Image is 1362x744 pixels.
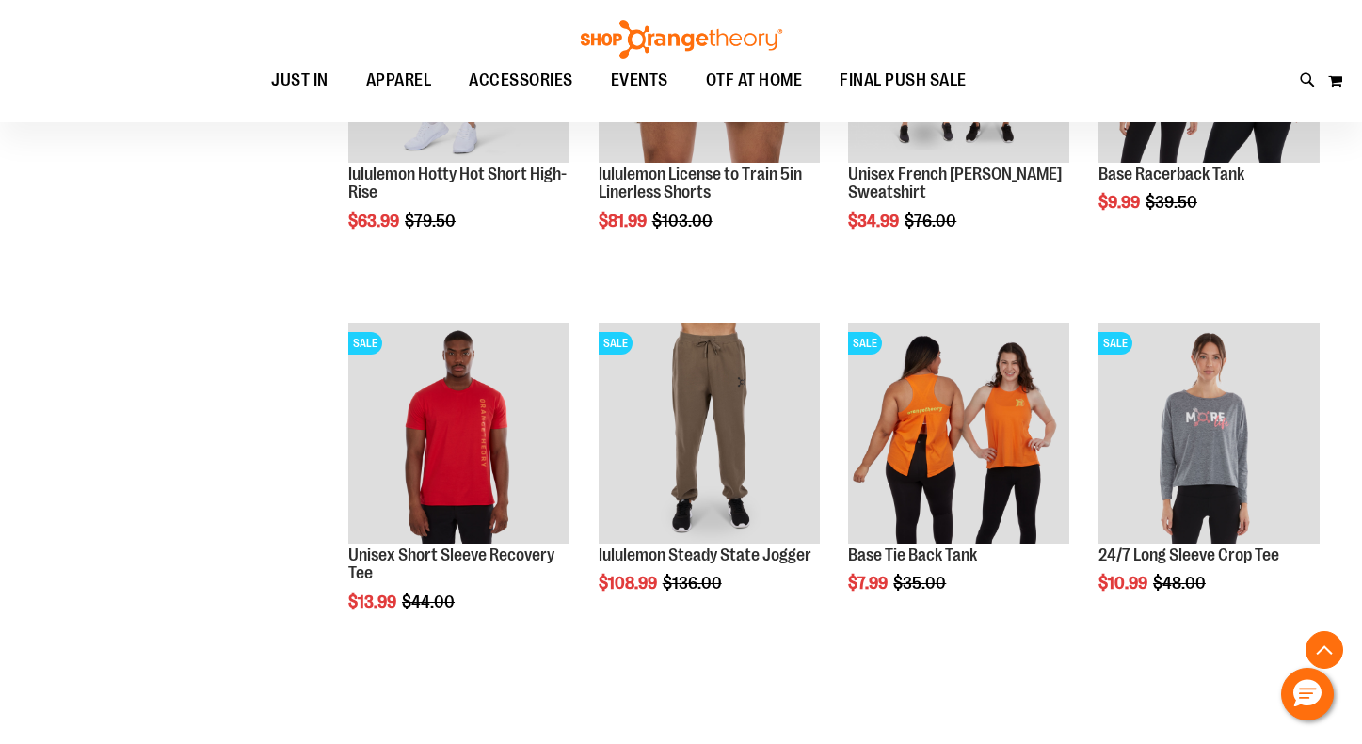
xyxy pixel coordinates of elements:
div: product [339,313,579,660]
a: Unisex Short Sleeve Recovery Tee [348,546,554,583]
span: $9.99 [1098,193,1143,212]
a: Base Racerback Tank [1098,165,1244,183]
a: Unisex French [PERSON_NAME] Sweatshirt [848,165,1062,202]
a: lululemon Steady State JoggerSALE [599,323,820,546]
span: $63.99 [348,212,402,230]
a: FINAL PUSH SALE [821,59,985,102]
div: product [839,313,1079,641]
span: $108.99 [599,574,660,593]
a: ACCESSORIES [450,59,592,103]
span: $76.00 [905,212,959,230]
a: lululemon Steady State Jogger [599,546,811,564]
span: $136.00 [663,574,725,593]
span: EVENTS [611,59,668,102]
span: SALE [599,332,633,355]
a: APPAREL [347,59,451,103]
a: 24/7 Long Sleeve Crop Tee [1098,546,1279,564]
span: $39.50 [1146,193,1200,212]
span: APPAREL [366,59,432,102]
div: product [589,313,829,641]
a: lululemon License to Train 5in Linerless Shorts [599,165,802,202]
img: lululemon Steady State Jogger [599,323,820,544]
span: $10.99 [1098,574,1150,593]
span: $44.00 [402,593,457,611]
a: lululemon Hotty Hot Short High-Rise [348,165,567,202]
span: SALE [348,332,382,355]
a: Product image for 24/7 Long Sleeve Crop TeeSALE [1098,323,1320,546]
span: SALE [848,332,882,355]
img: Product image for 24/7 Long Sleeve Crop Tee [1098,323,1320,544]
img: Product image for Base Tie Back Tank [848,323,1069,544]
a: Product image for Base Tie Back TankSALE [848,323,1069,546]
span: $79.50 [405,212,458,230]
a: JUST IN [252,59,347,103]
span: JUST IN [271,59,328,102]
span: ACCESSORIES [469,59,573,102]
a: EVENTS [592,59,687,103]
span: SALE [1098,332,1132,355]
img: Shop Orangetheory [578,20,785,59]
span: $103.00 [652,212,715,230]
span: $35.00 [893,574,949,593]
span: $7.99 [848,574,890,593]
a: Product image for Unisex Short Sleeve Recovery TeeSALE [348,323,569,546]
span: $81.99 [599,212,649,230]
span: FINAL PUSH SALE [840,59,967,102]
a: Base Tie Back Tank [848,546,977,564]
button: Back To Top [1306,631,1343,669]
span: OTF AT HOME [706,59,803,102]
span: $48.00 [1153,574,1209,593]
div: product [1089,313,1329,641]
span: $34.99 [848,212,902,230]
img: Product image for Unisex Short Sleeve Recovery Tee [348,323,569,544]
span: $13.99 [348,593,399,611]
a: OTF AT HOME [687,59,822,103]
button: Hello, have a question? Let’s chat. [1281,668,1334,720]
